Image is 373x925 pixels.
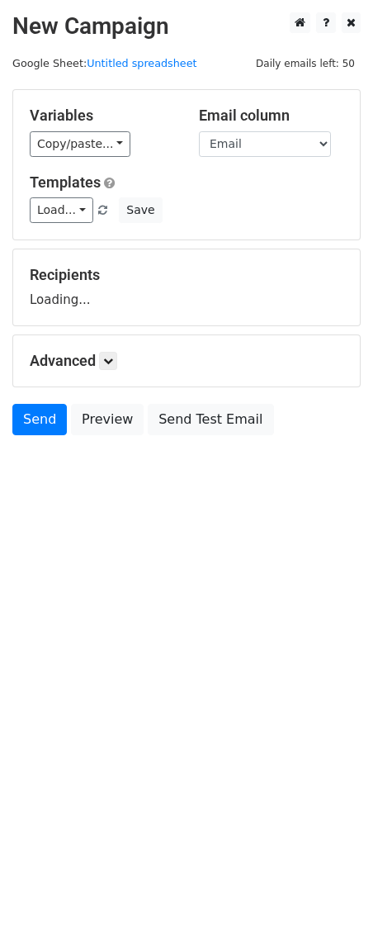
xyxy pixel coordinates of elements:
a: Send [12,404,67,435]
div: Loading... [30,266,343,309]
a: Send Test Email [148,404,273,435]
span: Daily emails left: 50 [250,55,361,73]
a: Load... [30,197,93,223]
h5: Advanced [30,352,343,370]
h5: Variables [30,107,174,125]
h5: Email column [199,107,343,125]
h2: New Campaign [12,12,361,40]
a: Daily emails left: 50 [250,57,361,69]
button: Save [119,197,162,223]
a: Copy/paste... [30,131,130,157]
small: Google Sheet: [12,57,197,69]
a: Preview [71,404,144,435]
h5: Recipients [30,266,343,284]
a: Untitled spreadsheet [87,57,196,69]
a: Templates [30,173,101,191]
